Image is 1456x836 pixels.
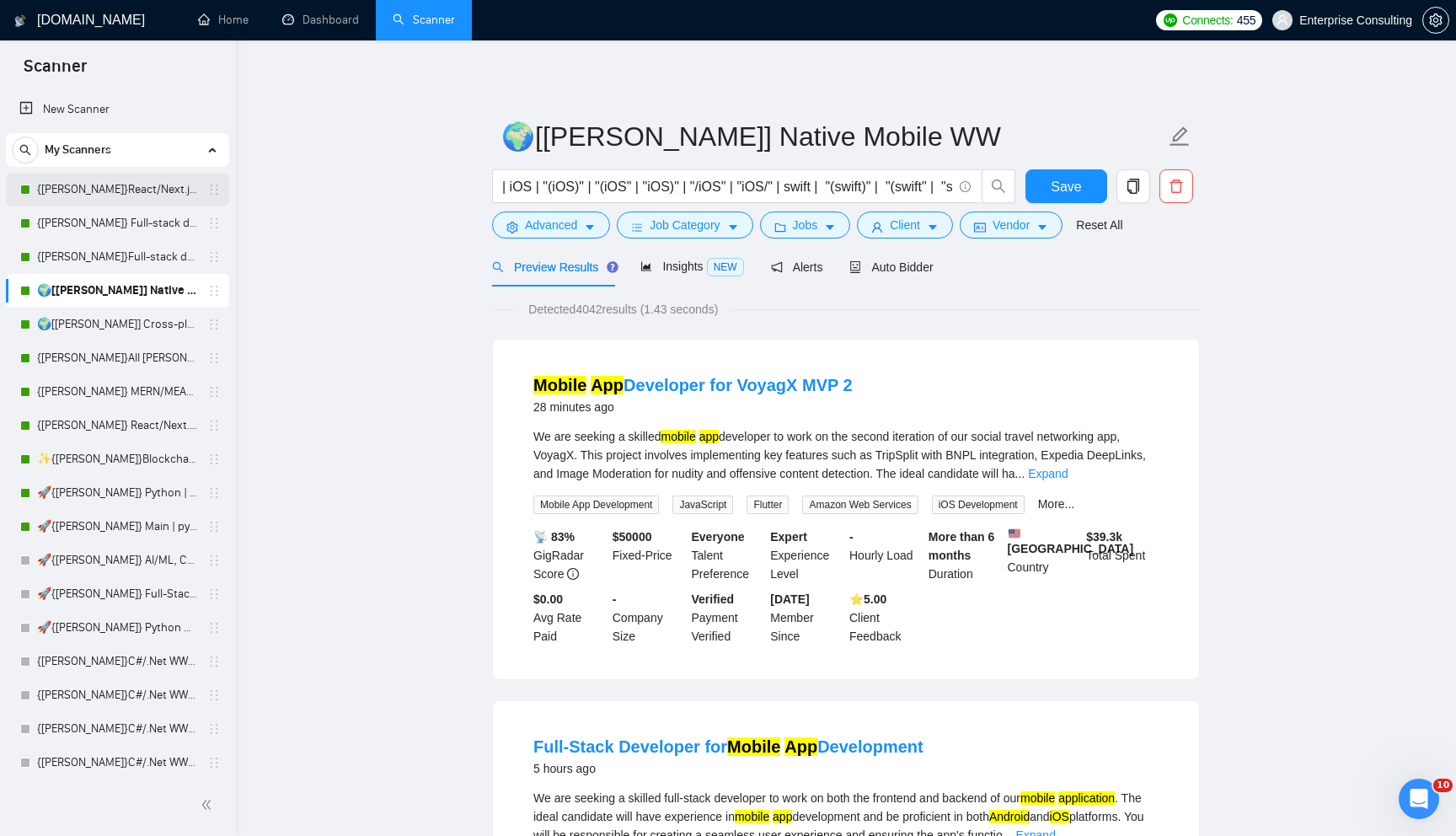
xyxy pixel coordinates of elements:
[207,486,221,500] span: holder
[533,376,586,394] mark: Mobile
[871,221,883,233] span: user
[1159,169,1193,203] button: delete
[982,169,1015,203] button: search
[631,221,643,233] span: bars
[1036,221,1048,233] span: caret-down
[771,260,823,274] span: Alerts
[1277,14,1288,26] span: user
[925,528,1004,583] div: Duration
[207,722,221,736] span: holder
[1083,528,1162,583] div: Total Spent
[640,260,652,272] span: area-chart
[37,274,197,308] a: 🌍[[PERSON_NAME]] Native Mobile WW
[1422,7,1449,34] button: setting
[12,137,39,163] button: search
[533,737,923,756] a: Full-Stack Developer forMobile AppDevelopment
[849,592,886,606] b: ⭐️ 5.00
[727,221,739,233] span: caret-down
[1008,528,1134,555] b: [GEOGRAPHIC_DATA]
[1422,13,1449,27] a: setting
[282,13,359,27] a: dashboardDashboard
[207,655,221,668] span: holder
[533,758,923,779] div: 5 hours ago
[37,611,197,645] a: 🚀{[PERSON_NAME]} Python AI/ML Integrations
[207,318,221,331] span: holder
[1160,179,1192,194] span: delete
[37,308,197,341] a: 🌍[[PERSON_NAME]] Cross-platform Mobile WW
[960,181,971,192] span: info-circle
[13,144,38,156] span: search
[517,300,730,319] span: Detected 4042 results (1.43 seconds)
[672,496,733,514] span: JavaScript
[993,216,1030,234] span: Vendor
[1237,11,1255,29] span: 455
[982,179,1014,194] span: search
[802,496,918,514] span: Amazon Web Services
[1164,13,1177,27] img: upwork-logo.png
[609,590,688,646] div: Company Size
[727,737,780,756] mark: Mobile
[37,712,197,746] a: {[PERSON_NAME]}C#/.Net WW - best match (<1 month)
[37,173,197,206] a: {[PERSON_NAME]}React/Next.js/Node.js (Long-term, All Niches)
[771,261,783,273] span: notification
[773,810,792,823] mark: app
[960,212,1063,238] button: idcardVendorcaret-down
[502,176,952,197] input: Search Freelance Jobs...
[533,496,659,514] span: Mobile App Development
[10,54,100,89] span: Scanner
[533,427,1159,483] div: We are seeking a skilled developer to work on the second iteration of our social travel networkin...
[857,212,953,238] button: userClientcaret-down
[661,430,695,443] mark: mobile
[37,375,197,409] a: {[PERSON_NAME]} MERN/MEAN (Enterprise & SaaS)
[1169,126,1191,147] span: edit
[760,212,851,238] button: folderJobscaret-down
[207,284,221,297] span: holder
[846,528,925,583] div: Hourly Load
[492,212,610,238] button: settingAdvancedcaret-down
[793,216,818,234] span: Jobs
[1015,467,1025,480] span: ...
[707,258,744,276] span: NEW
[567,568,579,580] span: info-circle
[207,621,221,635] span: holder
[613,530,652,544] b: $ 50000
[19,93,216,126] a: New Scanner
[37,645,197,678] a: {[PERSON_NAME]}C#/.Net WW - best match
[393,13,455,27] a: searchScanner
[37,577,197,611] a: 🚀{[PERSON_NAME]} Full-Stack Python (Backend + Frontend)
[1086,530,1122,544] b: $ 39.3k
[207,419,221,432] span: holder
[688,528,768,583] div: Talent Preference
[927,221,939,233] span: caret-down
[37,240,197,274] a: {[PERSON_NAME]}Full-stack devs WW (<1 month) - pain point
[37,476,197,510] a: 🚀{[PERSON_NAME]} Python | Django | AI /
[207,217,221,230] span: holder
[692,592,735,606] b: Verified
[37,678,197,712] a: {[PERSON_NAME]}C#/.Net WW - best match (not preferred location)
[849,261,861,273] span: robot
[37,409,197,442] a: {[PERSON_NAME]} React/Next.js/Node.js (Long-term, All Niches)
[198,13,249,27] a: homeHome
[1399,779,1439,819] iframe: Intercom live chat
[1182,11,1233,29] span: Connects:
[533,592,563,606] b: $0.00
[207,520,221,533] span: holder
[1423,13,1448,27] span: setting
[1020,791,1055,805] mark: mobile
[932,496,1025,514] span: iOS Development
[207,554,221,567] span: holder
[1009,528,1020,539] img: 🇺🇸
[207,689,221,702] span: holder
[890,216,920,234] span: Client
[207,351,221,365] span: holder
[1051,176,1081,197] span: Save
[1025,169,1107,203] button: Save
[533,376,853,394] a: Mobile AppDeveloper for VoyagX MVP 2
[591,376,624,394] mark: App
[14,8,26,35] img: logo
[1116,169,1150,203] button: copy
[37,510,197,544] a: 🚀{[PERSON_NAME]} Main | python | django | AI (+less than 30 h)
[735,810,769,823] mark: mobile
[492,260,613,274] span: Preview Results
[929,530,995,562] b: More than 6 months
